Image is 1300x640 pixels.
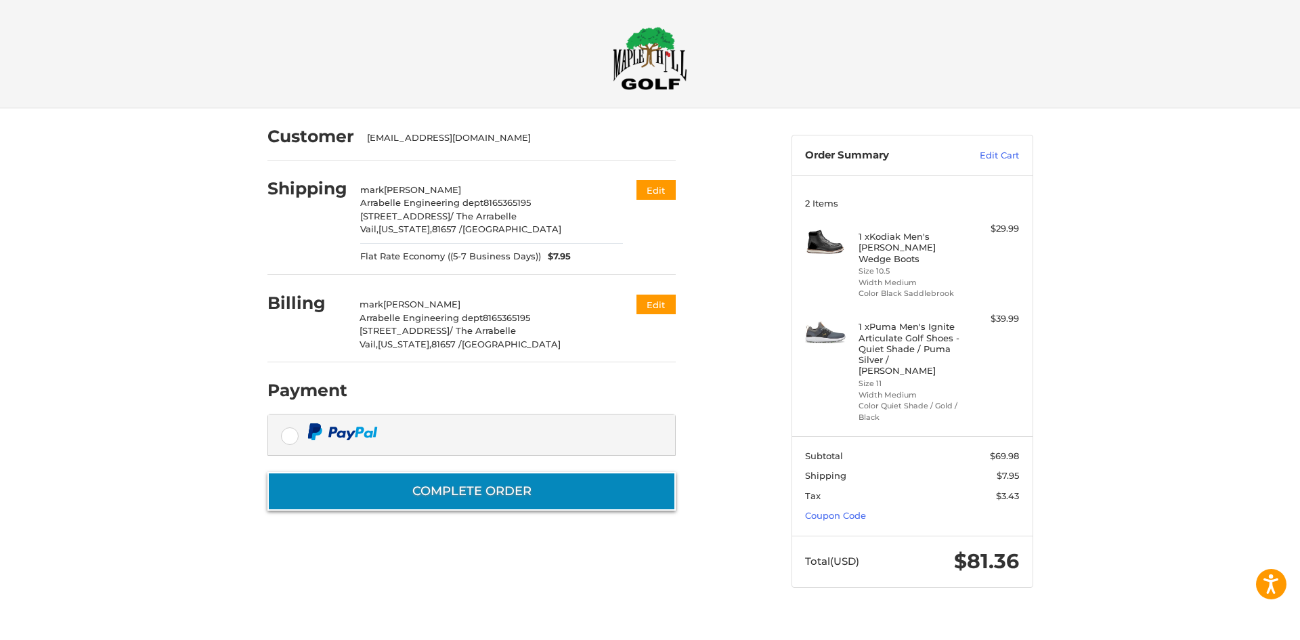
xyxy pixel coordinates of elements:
[805,198,1019,209] h3: 2 Items
[431,339,462,349] span: 81657 /
[951,149,1019,163] a: Edit Cart
[360,339,378,349] span: Vail,
[360,223,378,234] span: Vail,
[360,211,450,221] span: [STREET_ADDRESS]
[267,380,347,401] h2: Payment
[859,277,962,289] li: Width Medium
[805,490,821,501] span: Tax
[997,470,1019,481] span: $7.95
[859,321,962,376] h4: 1 x Puma Men's Ignite Articulate Golf Shoes - Quiet Shade / Puma Silver / [PERSON_NAME]
[267,472,676,511] button: Complete order
[805,555,859,568] span: Total (USD)
[859,389,962,401] li: Width Medium
[483,312,530,323] span: 8165365195
[483,197,531,208] span: 8165365195
[450,325,516,336] span: / The Arrabelle
[636,180,676,200] button: Edit
[541,250,571,263] span: $7.95
[462,339,561,349] span: [GEOGRAPHIC_DATA]
[636,295,676,314] button: Edit
[450,211,517,221] span: / The Arrabelle
[384,184,461,195] span: [PERSON_NAME]
[378,339,431,349] span: [US_STATE],
[307,423,378,440] img: PayPal icon
[367,131,662,145] div: [EMAIL_ADDRESS][DOMAIN_NAME]
[360,184,384,195] span: mark
[613,26,687,90] img: Maple Hill Golf
[462,223,561,234] span: [GEOGRAPHIC_DATA]
[966,312,1019,326] div: $39.99
[360,312,483,323] span: Arrabelle Engineering dept
[859,378,962,389] li: Size 11
[805,149,951,163] h3: Order Summary
[966,222,1019,236] div: $29.99
[859,265,962,277] li: Size 10.5
[267,293,347,314] h2: Billing
[360,197,483,208] span: Arrabelle Engineering dept
[267,178,347,199] h2: Shipping
[432,223,462,234] span: 81657 /
[859,231,962,264] h4: 1 x Kodiak Men's [PERSON_NAME] Wedge Boots
[360,325,450,336] span: [STREET_ADDRESS]
[378,223,432,234] span: [US_STATE],
[859,288,962,299] li: Color Black Saddlebrook
[996,490,1019,501] span: $3.43
[859,400,962,423] li: Color Quiet Shade / Gold / Black
[383,299,460,310] span: [PERSON_NAME]
[805,450,843,461] span: Subtotal
[805,470,846,481] span: Shipping
[805,510,866,521] a: Coupon Code
[954,549,1019,574] span: $81.36
[360,250,541,263] span: Flat Rate Economy ((5-7 Business Days))
[267,126,354,147] h2: Customer
[360,299,383,310] span: mark
[990,450,1019,461] span: $69.98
